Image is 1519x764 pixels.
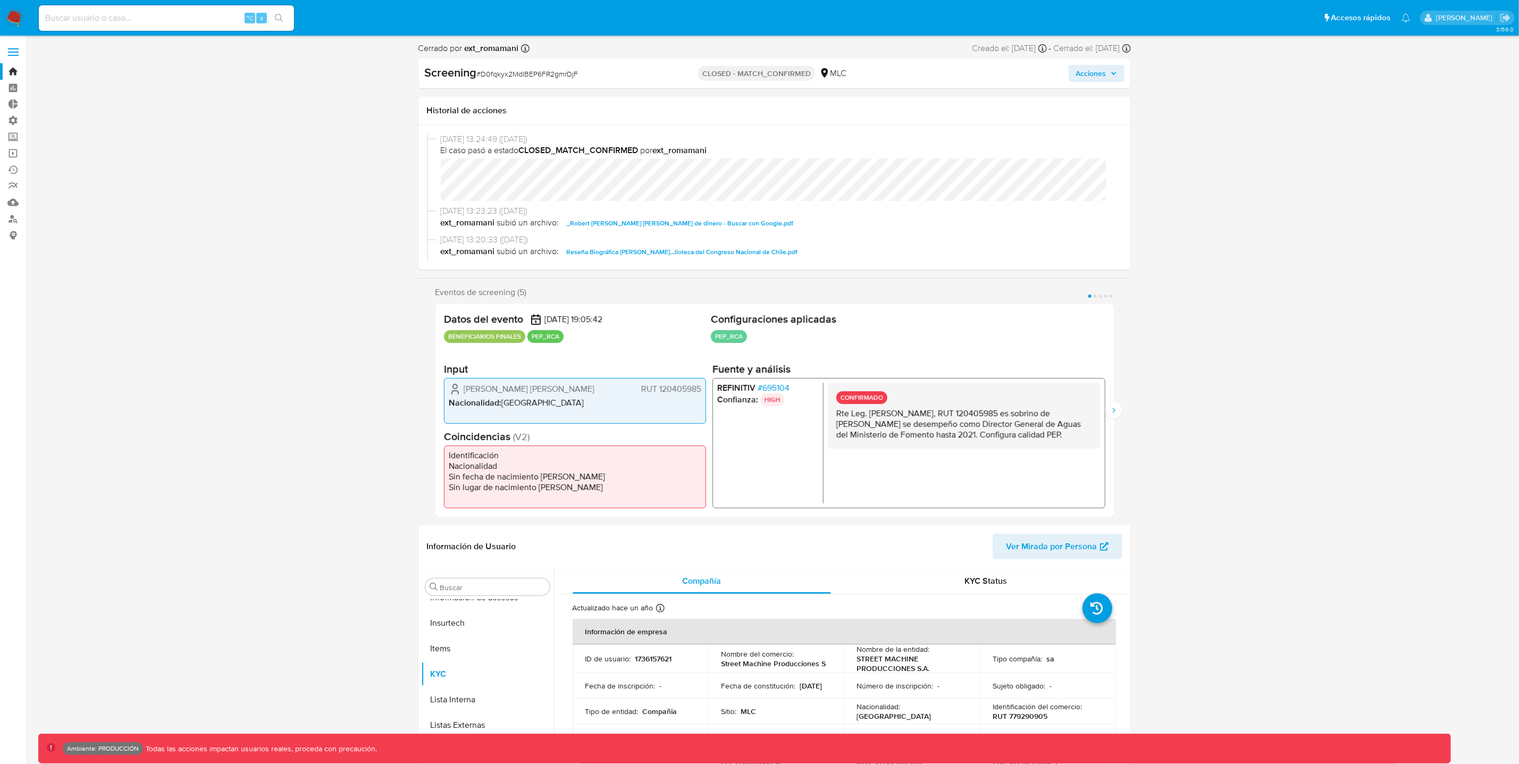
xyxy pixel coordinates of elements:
button: search-icon [268,11,290,26]
span: Acciones [1076,65,1106,82]
p: leidy.martinez@mercadolibre.com.co [1436,13,1496,23]
p: sa [1046,654,1054,664]
a: Salir [1500,12,1511,23]
div: MLC [819,68,846,79]
p: - [774,732,776,742]
button: KYC [421,661,554,687]
p: - [938,681,940,691]
span: [DATE] 13:20:33 ([DATE]) [441,234,1118,246]
button: Items [421,636,554,661]
p: Tipo de entidad : [585,707,639,716]
input: Buscar [440,583,546,592]
b: CLOSED_MATCH_CONFIRMED [519,144,639,156]
div: Creado el: [DATE] [972,43,1047,54]
p: - [1050,681,1052,691]
span: Compañía [682,575,721,587]
p: Compañia [643,707,677,716]
p: RUT 779290905 [993,711,1047,721]
span: # D0fqkyx2MdIBEP6FR2gmrDjF [477,69,578,79]
b: ext_romamani [653,144,707,156]
p: Street Machine Producciones S [721,659,826,668]
span: KYC Status [964,575,1007,587]
p: Nivel de KYC : [585,732,630,742]
h1: Historial de acciones [427,105,1122,116]
p: Actualizado hace un año [573,603,653,613]
span: Cerrado por [418,43,519,54]
span: ⌥ [246,13,254,23]
span: Accesos rápidos [1331,12,1391,23]
p: Todas las acciones impactan usuarios reales, proceda con precaución. [143,744,377,754]
th: Información de empresa [573,619,1116,644]
p: Nombre de la entidad : [857,644,930,654]
p: Fecha de inscripción : [585,681,656,691]
p: Ambiente: PRODUCCIÓN [67,746,139,751]
p: Número de inscripción : [857,681,934,691]
p: Fatca : [857,732,876,742]
span: _Robert [PERSON_NAME] [PERSON_NAME] de dinero - Buscar con Google.pdf [567,217,794,230]
span: [DATE] 13:24:49 ([DATE]) [441,133,1118,145]
p: Dirección principal : [993,732,1055,742]
p: ID de usuario : [585,654,631,664]
p: Nombre del comercio : [721,649,794,659]
p: Sujeto obligado : [993,681,1045,691]
span: Reseña Biográfica [PERSON_NAME]...lioteca del Congreso Nacional de Chile.pdf [567,246,798,258]
button: Reseña Biográfica [PERSON_NAME]...lioteca del Congreso Nacional de Chile.pdf [561,246,803,258]
button: Lista Interna [421,687,554,712]
p: Tipo compañía : [993,654,1042,664]
span: - [1049,43,1052,54]
p: [DATE] [800,681,822,691]
button: _Robert [PERSON_NAME] [PERSON_NAME] de dinero - Buscar con Google.pdf [561,217,799,230]
p: CLOSED - MATCH_CONFIRMED [698,66,815,81]
button: Ver Mirada por Persona [993,534,1122,559]
p: Identificación del comercio : [993,702,1082,711]
p: MLC [741,707,756,716]
span: Ver Mirada por Persona [1006,534,1097,559]
span: subió un archivo: [497,246,559,258]
b: ext_romamani [463,42,519,54]
span: subió un archivo: [497,217,559,230]
p: - [660,681,662,691]
p: STREET MACHINE PRODUCCIONES S.A. [857,654,963,673]
p: [GEOGRAPHIC_DATA] [857,711,931,721]
b: ext_romamani [441,217,495,230]
h1: Información de Usuario [427,541,516,552]
b: Screening [425,64,477,81]
div: Cerrado el: [DATE] [1054,43,1131,54]
p: Sitio : [721,707,736,716]
p: Fecha de constitución : [721,681,795,691]
span: El caso pasó a estado por [441,145,1118,156]
button: Buscar [430,583,438,591]
p: verified [634,732,659,742]
span: s [260,13,263,23]
button: Insurtech [421,610,554,636]
button: Acciones [1069,65,1124,82]
p: 1736157621 [635,654,672,664]
button: Listas Externas [421,712,554,738]
b: ext_romamani [441,246,495,258]
span: [DATE] 13:23:23 ([DATE]) [441,205,1118,217]
a: Notificaciones [1401,13,1411,22]
p: Nacionalidad : [857,702,901,711]
p: - [880,732,883,742]
input: Buscar usuario o caso... [39,11,294,25]
p: Transacciones : [721,732,770,742]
